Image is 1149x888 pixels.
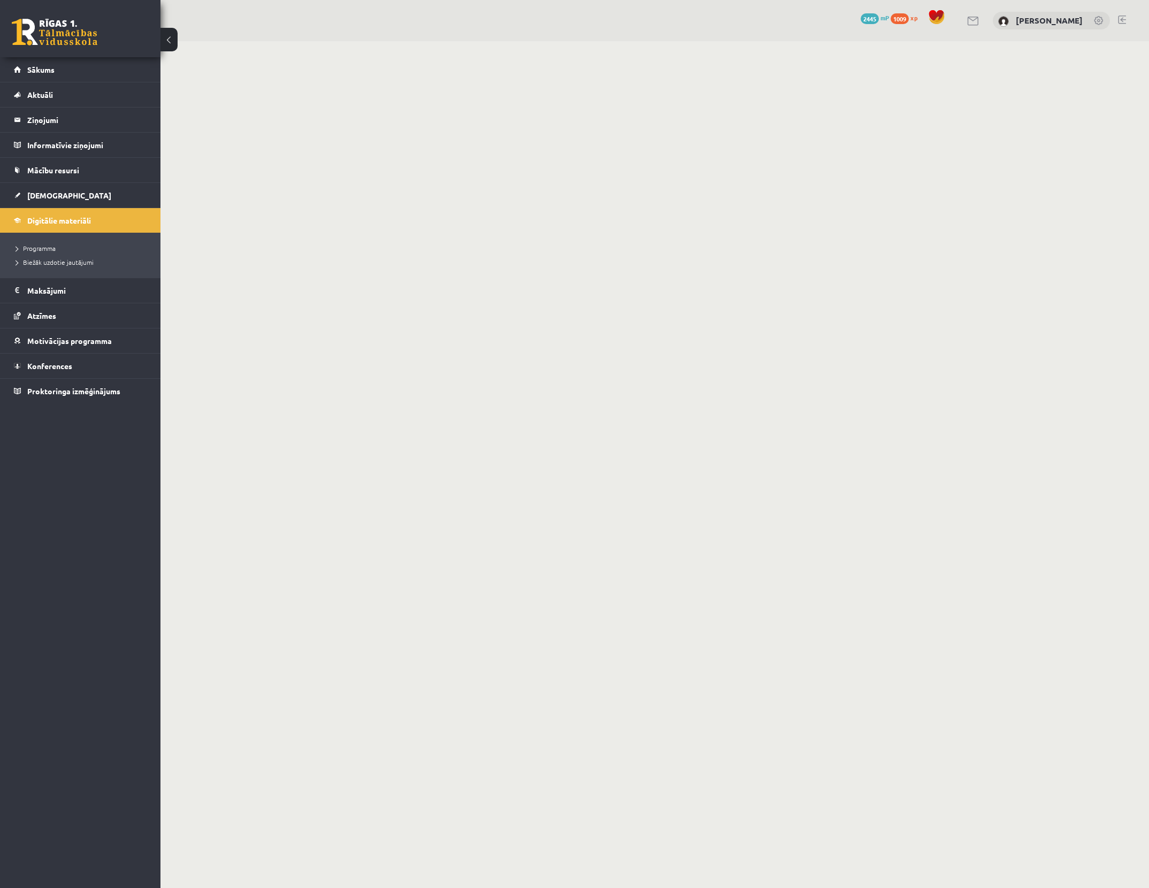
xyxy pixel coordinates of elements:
[14,379,147,403] a: Proktoringa izmēģinājums
[891,13,909,24] span: 1009
[14,133,147,157] a: Informatīvie ziņojumi
[14,303,147,328] a: Atzīmes
[27,361,72,371] span: Konferences
[1016,15,1083,26] a: [PERSON_NAME]
[861,13,879,24] span: 2445
[14,354,147,378] a: Konferences
[27,216,91,225] span: Digitālie materiāli
[27,278,147,303] legend: Maksājumi
[14,183,147,208] a: [DEMOGRAPHIC_DATA]
[891,13,923,22] a: 1009 xp
[27,65,55,74] span: Sākums
[14,57,147,82] a: Sākums
[27,133,147,157] legend: Informatīvie ziņojumi
[14,328,147,353] a: Motivācijas programma
[12,19,97,45] a: Rīgas 1. Tālmācības vidusskola
[16,258,94,266] span: Biežāk uzdotie jautājumi
[27,90,53,99] span: Aktuāli
[16,257,150,267] a: Biežāk uzdotie jautājumi
[14,208,147,233] a: Digitālie materiāli
[16,244,56,252] span: Programma
[910,13,917,22] span: xp
[27,386,120,396] span: Proktoringa izmēģinājums
[27,336,112,346] span: Motivācijas programma
[27,190,111,200] span: [DEMOGRAPHIC_DATA]
[998,16,1009,27] img: Madara Dzidra Glīzde
[27,165,79,175] span: Mācību resursi
[27,311,56,320] span: Atzīmes
[861,13,889,22] a: 2445 mP
[14,158,147,182] a: Mācību resursi
[880,13,889,22] span: mP
[16,243,150,253] a: Programma
[14,278,147,303] a: Maksājumi
[14,108,147,132] a: Ziņojumi
[14,82,147,107] a: Aktuāli
[27,108,147,132] legend: Ziņojumi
